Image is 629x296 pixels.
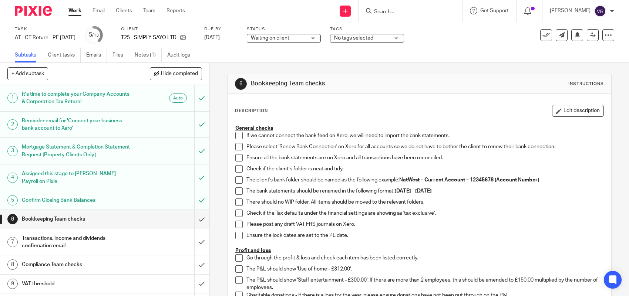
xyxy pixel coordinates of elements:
[167,48,196,62] a: Audit logs
[204,26,238,32] label: Due by
[22,89,132,108] h1: It's time to complete your Company Accounts & Corporation Tax Return!
[246,210,603,217] p: Check if the Tax defaults under the financial settings are showing as 'tax exclusive'.
[246,276,603,292] p: The P&L should show 'Staff entertainment - £300.00'. If there are more than 2 employees, this sho...
[135,48,162,62] a: Notes (1)
[7,195,18,205] div: 5
[246,265,603,273] p: The P&L should show 'Use of home - £312.00'.
[116,7,132,14] a: Clients
[169,93,187,103] div: Auto
[15,48,42,62] a: Subtasks
[394,188,432,194] strong: [DATE] - [DATE]
[22,278,132,289] h1: VAT threshold
[235,126,273,131] u: General checks
[204,35,220,40] span: [DATE]
[86,48,107,62] a: Emails
[7,259,18,270] div: 8
[568,81,604,87] div: Instructions
[22,168,132,187] h1: Assigned this stage to [PERSON_NAME] - Payroll on Pixie
[143,7,155,14] a: Team
[166,7,185,14] a: Reports
[246,165,603,173] p: Check if the client’s folder is neat and tidy.
[235,248,271,253] u: Profit and loss
[247,26,321,32] label: Status
[22,195,132,206] h1: Confirm Closing Bank Balances
[251,80,435,88] h1: Bookkeeping Team checks
[246,143,603,150] p: Please select 'Renew Bank Connection' on Xero for all accounts so we do not have to bother the cl...
[7,119,18,130] div: 2
[15,6,52,16] img: Pixie
[150,67,202,80] button: Hide completed
[330,26,404,32] label: Tags
[399,177,539,183] strong: NatWest – Current Account – 12345678 (Account Number)
[92,33,99,37] small: /13
[334,35,373,41] span: No tags selected
[15,26,75,32] label: Task
[7,93,18,103] div: 1
[15,34,75,41] div: AT - CT Return - PE 30-06-2025
[7,237,18,247] div: 7
[121,34,176,41] p: T25 - SIMPLY SAYO LTD
[235,108,268,114] p: Description
[246,187,603,195] p: The bank statements should be renamed in the following format:
[7,173,18,183] div: 4
[22,142,132,160] h1: Mortgage Statement & Completion Statement Request [Property Clients Only]
[22,214,132,225] h1: Bookkeeping Team checks
[235,78,247,90] div: 6
[480,8,509,13] span: Get Support
[246,198,603,206] p: There should no WIP folder. All items should be moved to the relevant folders.
[246,232,603,239] p: Ensure the lock dates are set to the PE date.
[246,221,603,228] p: Please post any draft VAT FRS journals on Xero.
[112,48,129,62] a: Files
[246,254,603,262] p: Go through the profit & loss and check each item has been listed correctly.
[251,35,289,41] span: Waiting on client
[121,26,195,32] label: Client
[22,115,132,134] h1: Reminder email for 'Connect your business bank account to Xero'
[22,233,132,252] h1: Transactions, income and dividends confirmation email
[7,146,18,156] div: 3
[550,7,591,14] p: [PERSON_NAME]
[68,7,81,14] a: Work
[7,214,18,224] div: 6
[246,176,603,184] p: The client's bank folder should be named as the following example:
[15,34,75,41] div: AT - CT Return - PE [DATE]
[7,279,18,289] div: 9
[246,154,603,161] p: Ensure all the bank statements are on Xero and all transactions have been reconciled.
[92,7,105,14] a: Email
[89,31,99,39] div: 5
[373,9,440,16] input: Search
[22,259,132,270] h1: Compliance Team checks
[246,132,603,139] p: If we cannot connect the bank feed on Xero, we will need to import the bank statements.
[552,105,604,117] button: Edit description
[594,5,606,17] img: svg%3E
[161,71,198,77] span: Hide completed
[7,67,48,80] button: + Add subtask
[48,48,81,62] a: Client tasks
